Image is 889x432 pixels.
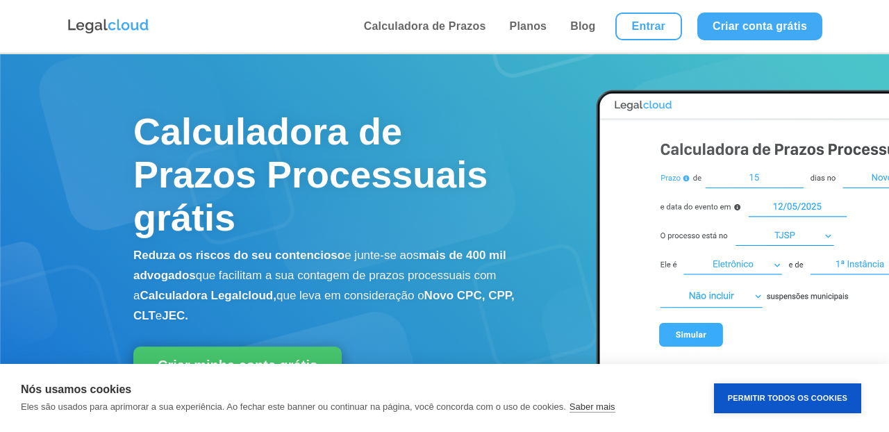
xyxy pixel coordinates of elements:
[67,17,150,35] img: Logo da Legalcloud
[133,249,344,262] b: Reduza os riscos do seu contencioso
[714,383,861,413] button: Permitir Todos os Cookies
[133,249,506,282] b: mais de 400 mil advogados
[133,246,533,326] p: e junte-se aos que facilitam a sua contagem de prazos processuais com a que leva em consideração o e
[140,289,276,302] b: Calculadora Legalcloud,
[133,110,488,238] span: Calculadora de Prazos Processuais grátis
[133,289,515,322] b: Novo CPC, CPP, CLT
[133,347,342,384] a: Criar minha conta grátis
[21,383,131,395] strong: Nós usamos cookies
[162,309,188,322] b: JEC.
[21,401,566,412] p: Eles são usados para aprimorar a sua experiência. Ao fechar este banner ou continuar na página, v...
[615,13,682,40] a: Entrar
[697,13,822,40] a: Criar conta grátis
[570,401,615,413] a: Saber mais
